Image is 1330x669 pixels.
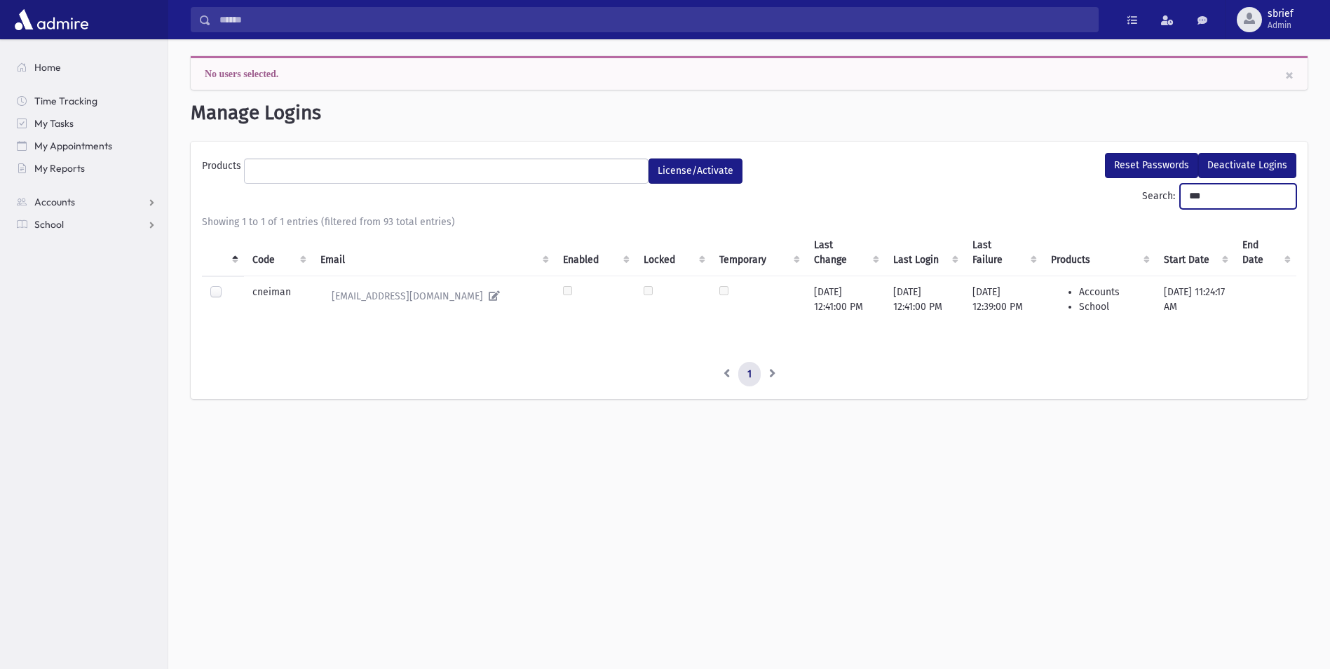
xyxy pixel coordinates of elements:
span: My Appointments [34,140,112,152]
img: AdmirePro [11,6,92,34]
th: Start Date : activate to sort column ascending [1155,229,1234,276]
a: Home [6,56,168,79]
th: Locked : activate to sort column ascending [635,229,711,276]
span: No users selected. [205,69,278,79]
a: [EMAIL_ADDRESS][DOMAIN_NAME] [320,285,545,308]
th: Email : activate to sort column ascending [312,229,554,276]
li: Accounts [1079,285,1147,299]
th: Last Failure : activate to sort column ascending [964,229,1043,276]
th: : activate to sort column descending [202,229,244,276]
td: [DATE] 12:41:00 PM [806,276,885,334]
a: My Tasks [6,112,168,135]
span: My Reports [34,162,85,175]
a: 1 [738,362,761,387]
th: Last Change : activate to sort column ascending [806,229,885,276]
span: Accounts [34,196,75,208]
span: My Tasks [34,117,74,130]
a: Time Tracking [6,90,168,112]
a: School [6,213,168,236]
input: Search [211,7,1098,32]
th: Temporary : activate to sort column ascending [711,229,806,276]
span: Admin [1268,20,1294,31]
span: Home [34,61,61,74]
th: Last Login : activate to sort column ascending [885,229,964,276]
td: [DATE] 12:41:00 PM [885,276,964,334]
span: sbrief [1268,8,1294,20]
a: close [1285,67,1294,83]
li: School [1079,299,1147,314]
th: Code : activate to sort column ascending [244,229,313,276]
button: Reset Passwords [1105,153,1198,178]
a: My Appointments [6,135,168,157]
td: cneiman [244,276,313,334]
td: [DATE] 11:24:17 AM [1155,276,1234,334]
td: [DATE] 12:39:00 PM [964,276,1043,334]
th: Products : activate to sort column ascending [1043,229,1155,276]
label: Products [202,158,244,178]
span: School [34,218,64,231]
span: Time Tracking [34,95,97,107]
input: Search: [1180,184,1296,209]
label: Search: [1142,184,1296,209]
h1: Manage Logins [191,101,1308,125]
button: License/Activate [649,158,742,184]
th: End Date : activate to sort column ascending [1234,229,1296,276]
th: Enabled : activate to sort column ascending [555,229,635,276]
a: My Reports [6,157,168,180]
div: Showing 1 to 1 of 1 entries (filtered from 93 total entries) [202,215,1296,229]
button: Deactivate Logins [1198,153,1296,178]
a: Accounts [6,191,168,213]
